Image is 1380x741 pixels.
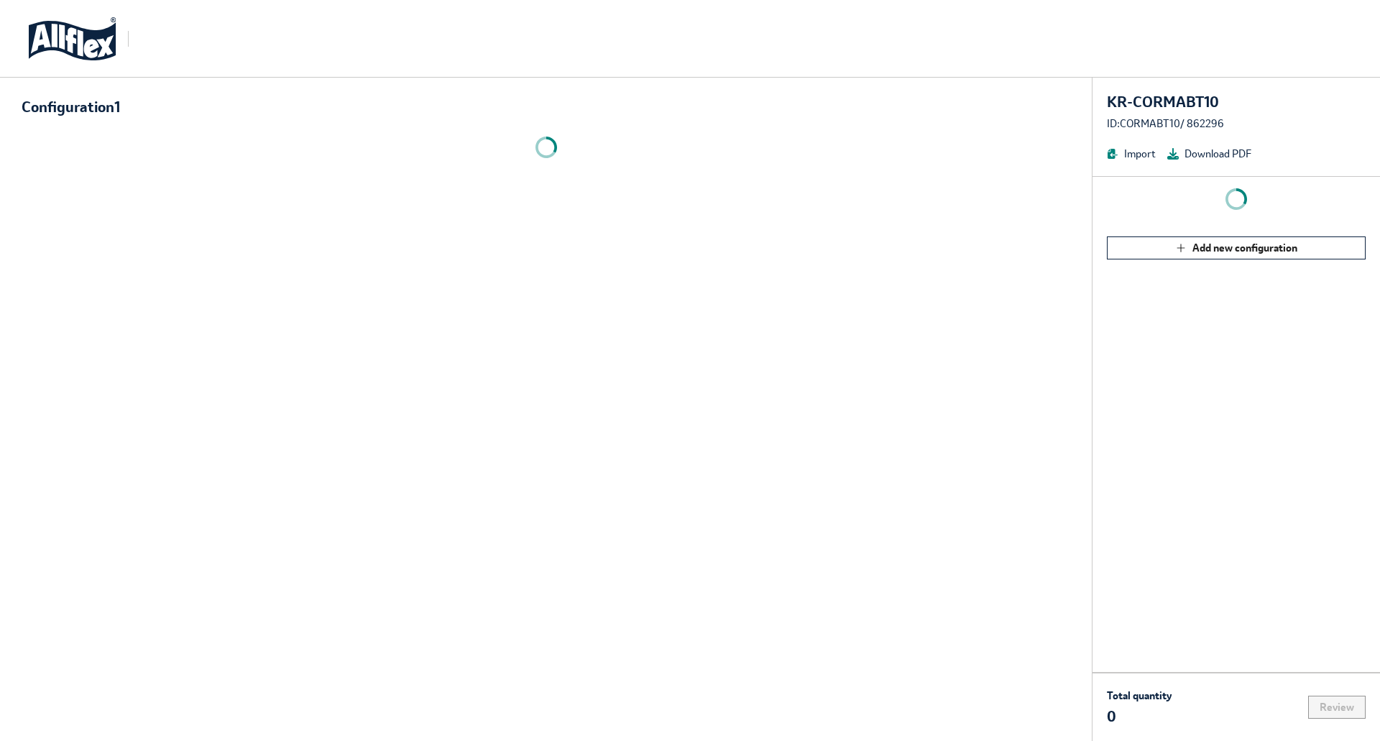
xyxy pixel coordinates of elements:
[1107,146,1156,162] button: Import
[1167,146,1251,162] button: Download PDF
[1107,116,1366,132] div: ID: CORMABT10 / 862296
[1107,236,1366,259] button: Add new configuration
[1107,688,1172,704] p: Total quantity
[1107,92,1366,112] div: KR-CORMABT10
[29,17,116,60] img: logo
[1308,696,1366,719] button: Review
[1107,707,1172,727] p: 0
[22,99,120,115] div: Configuration 1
